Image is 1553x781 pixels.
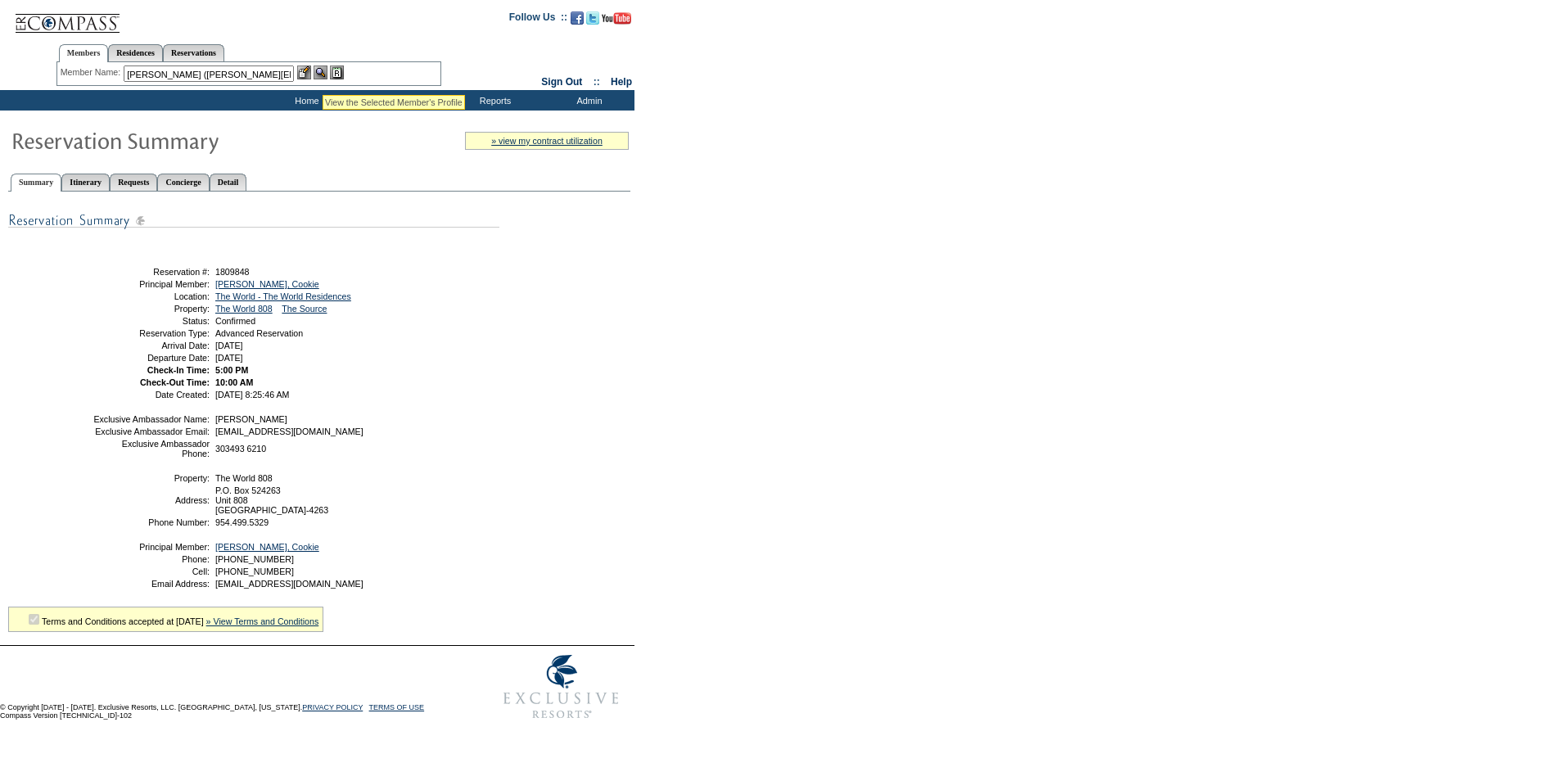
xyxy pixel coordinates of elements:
td: Reservation #: [93,267,210,277]
span: 5:00 PM [215,365,248,375]
td: Memberships [352,90,446,111]
td: Principal Member: [93,279,210,289]
span: [PERSON_NAME] [215,414,287,424]
img: Reservaton Summary [11,124,338,156]
a: Detail [210,174,247,191]
img: b_edit.gif [297,65,311,79]
a: Subscribe to our YouTube Channel [602,16,631,26]
a: Help [611,76,632,88]
td: Exclusive Ambassador Email: [93,427,210,436]
td: Location: [93,291,210,301]
td: Date Created: [93,390,210,400]
a: Itinerary [61,174,110,191]
span: :: [594,76,600,88]
span: Advanced Reservation [215,328,303,338]
td: Phone Number: [93,517,210,527]
td: Phone: [93,554,210,564]
span: The World 808 [215,473,273,483]
td: Cell: [93,567,210,576]
td: Exclusive Ambassador Phone: [93,439,210,458]
strong: Check-Out Time: [140,377,210,387]
div: Member Name: [61,65,124,79]
div: View the Selected Member's Profile [325,97,463,107]
td: Address: [93,485,210,515]
span: 10:00 AM [215,377,253,387]
img: subTtlResSummary.gif [8,210,499,231]
span: [PHONE_NUMBER] [215,554,294,564]
span: P.O. Box 524263 Unit 808 [GEOGRAPHIC_DATA]-4263 [215,485,328,515]
td: Exclusive Ambassador Name: [93,414,210,424]
td: Reports [446,90,540,111]
td: Admin [540,90,634,111]
td: Status: [93,316,210,326]
td: Follow Us :: [509,10,567,29]
img: Follow us on Twitter [586,11,599,25]
td: Arrival Date: [93,341,210,350]
a: Concierge [157,174,209,191]
strong: Check-In Time: [147,365,210,375]
a: Requests [110,174,157,191]
a: Residences [108,44,163,61]
a: [PERSON_NAME], Cookie [215,279,319,289]
span: 954.499.5329 [215,517,269,527]
td: Email Address: [93,579,210,589]
a: PRIVACY POLICY [302,703,363,711]
span: [DATE] [215,353,243,363]
a: The World 808 [215,304,273,314]
td: Principal Member: [93,542,210,552]
span: [EMAIL_ADDRESS][DOMAIN_NAME] [215,579,363,589]
img: Subscribe to our YouTube Channel [602,12,631,25]
img: Exclusive Resorts [488,646,634,728]
a: Reservations [163,44,224,61]
td: Property: [93,473,210,483]
td: Reservation Type: [93,328,210,338]
a: TERMS OF USE [369,703,425,711]
span: Terms and Conditions accepted at [DATE] [42,616,204,626]
td: Property: [93,304,210,314]
a: » view my contract utilization [491,136,603,146]
a: » View Terms and Conditions [206,616,319,626]
a: Become our fan on Facebook [571,16,584,26]
span: 1809848 [215,267,250,277]
a: [PERSON_NAME], Cookie [215,542,319,552]
img: Become our fan on Facebook [571,11,584,25]
td: Departure Date: [93,353,210,363]
img: View [314,65,327,79]
span: 303493 6210 [215,444,266,454]
span: [PHONE_NUMBER] [215,567,294,576]
span: [DATE] 8:25:46 AM [215,390,289,400]
a: Summary [11,174,61,192]
img: Reservations [330,65,344,79]
span: [EMAIL_ADDRESS][DOMAIN_NAME] [215,427,363,436]
span: Confirmed [215,316,255,326]
a: The Source [282,304,327,314]
a: The World - The World Residences [215,291,351,301]
span: [DATE] [215,341,243,350]
a: Follow us on Twitter [586,16,599,26]
a: Members [59,44,109,62]
td: Home [258,90,352,111]
a: Sign Out [541,76,582,88]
